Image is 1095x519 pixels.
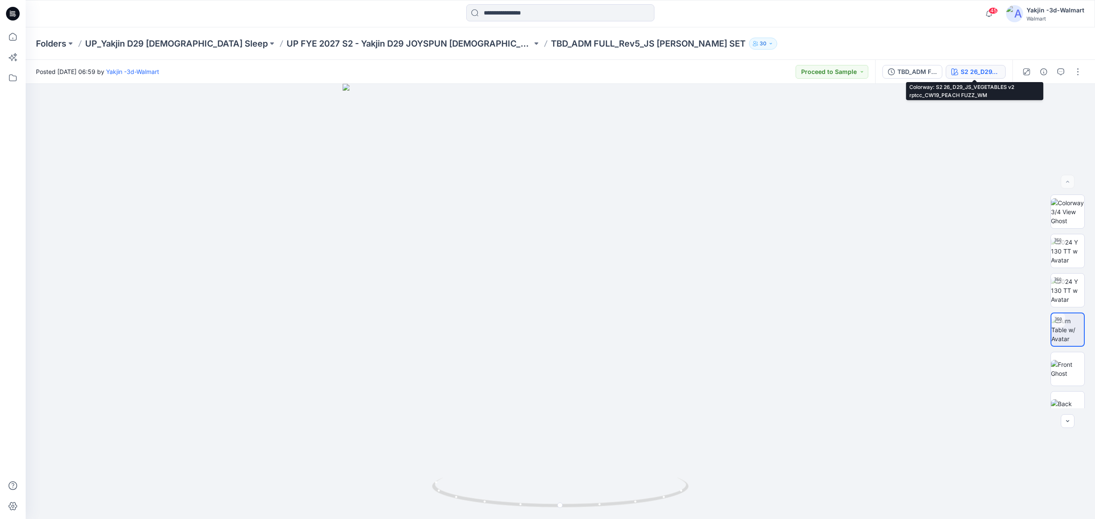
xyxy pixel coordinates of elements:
button: Details [1037,65,1051,79]
img: Front Ghost [1051,360,1084,378]
a: Folders [36,38,66,50]
div: Yakjin -3d-Walmart [1027,5,1084,15]
div: Walmart [1027,15,1084,22]
span: Posted [DATE] 06:59 by [36,67,159,76]
a: Yakjin -3d-Walmart [106,68,159,75]
img: Colorway 3/4 View Ghost [1051,198,1084,225]
p: 30 [760,39,766,48]
img: avatar [1006,5,1023,22]
img: 2024 Y 130 TT w Avatar [1051,238,1084,265]
button: S2 26_D29_JS_VEGETABLES v2 rptcc_CW19_PEACH FUZZ_WM [946,65,1006,79]
a: UP_Yakjin D29 [DEMOGRAPHIC_DATA] Sleep [85,38,268,50]
img: Back Ghost [1051,399,1084,417]
img: 2024 Y 130 TT w Avatar [1051,277,1084,304]
button: 30 [749,38,777,50]
div: TBD_ADM FULL_Rev5_JS OPP PJ SET [897,67,937,77]
button: TBD_ADM FULL_Rev5_JS [PERSON_NAME] SET [882,65,942,79]
p: TBD_ADM FULL_Rev5_JS [PERSON_NAME] SET [551,38,746,50]
img: Turn Table w/ Avatar [1051,316,1084,343]
a: UP FYE 2027 S2 - Yakjin D29 JOYSPUN [DEMOGRAPHIC_DATA] Sleepwear [287,38,532,50]
span: 45 [988,7,998,14]
div: S2 26_D29_JS_VEGETABLES v2 rptcc_CW19_PEACH FUZZ_WM [961,67,1000,77]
